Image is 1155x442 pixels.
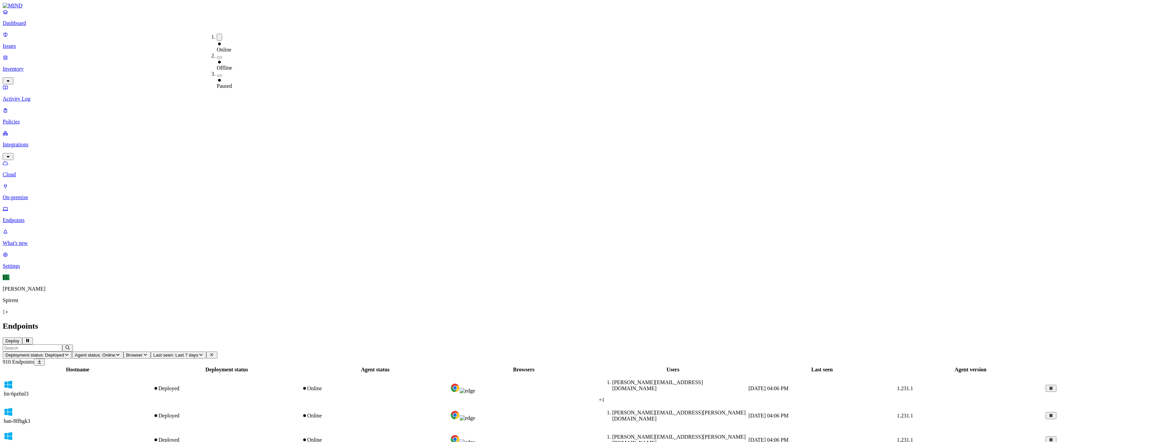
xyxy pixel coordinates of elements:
[3,107,1152,125] a: Policies
[126,353,143,358] span: Browser
[3,183,1152,200] a: On-premise
[3,66,1152,72] p: Inventory
[3,54,1152,83] a: Inventory
[3,206,1152,223] a: Endpoints
[3,3,1152,9] a: MIND
[4,407,13,417] img: windows
[897,385,913,391] span: 1.231.1
[3,172,1152,178] p: Cloud
[3,263,1152,269] p: Settings
[302,413,449,419] div: Online
[5,353,64,358] span: Deployment status: Deployed
[3,32,1152,49] a: Issues
[3,322,1152,331] h2: Endpoints
[3,240,1152,246] p: What's new
[3,359,34,365] span: 910 Endpoints
[599,367,747,373] div: Users
[748,413,789,418] span: [DATE] 04:06 PM
[612,379,703,391] span: [PERSON_NAME][EMAIL_ADDRESS][DOMAIN_NAME]
[3,119,1152,125] p: Policies
[153,353,198,358] span: Last seen: Last 7 days
[3,286,1152,292] p: [PERSON_NAME]
[153,367,301,373] div: Deployment status
[460,415,475,421] img: edge
[3,337,22,344] button: Deploy
[302,367,449,373] div: Agent status
[450,410,460,420] img: chrome
[450,367,598,373] div: Browsers
[4,418,30,424] span: ban-8ffhgk3
[3,297,1152,303] p: Spirent
[3,160,1152,178] a: Cloud
[159,413,179,418] span: Deployed
[3,3,23,9] img: MIND
[4,432,13,441] img: windows
[4,367,152,373] div: Hostname
[897,367,1044,373] div: Agent version
[3,344,62,352] input: Search
[748,385,789,391] span: [DATE] 04:06 PM
[3,274,9,280] span: EL
[3,142,1152,148] p: Integrations
[460,388,475,394] img: edge
[302,385,449,392] div: Online
[159,385,179,391] span: Deployed
[3,229,1152,246] a: What's new
[599,397,604,403] span: + 1
[748,367,896,373] div: Last seen
[75,353,115,358] span: Agent status: Online
[3,43,1152,49] p: Issues
[4,380,13,390] img: windows
[612,410,745,421] span: [PERSON_NAME][EMAIL_ADDRESS][PERSON_NAME][DOMAIN_NAME]
[450,383,460,393] img: chrome
[3,194,1152,200] p: On-premise
[3,217,1152,223] p: Endpoints
[3,130,1152,159] a: Integrations
[3,96,1152,102] p: Activity Log
[4,391,29,397] span: ltn-6pz6nl3
[3,84,1152,102] a: Activity Log
[897,413,913,418] span: 1.231.1
[3,9,1152,26] a: Dashboard
[3,252,1152,269] a: Settings
[3,20,1152,26] p: Dashboard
